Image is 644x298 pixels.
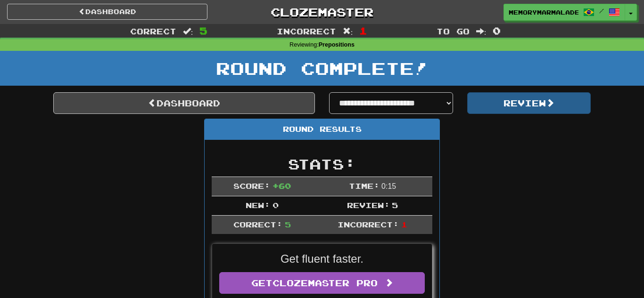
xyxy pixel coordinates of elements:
[401,220,407,229] span: 1
[272,201,279,209] span: 0
[53,92,315,114] a: Dashboard
[599,8,604,14] span: /
[3,59,641,78] h1: Round Complete!
[392,201,398,209] span: 5
[199,25,207,36] span: 5
[347,201,390,209] span: Review:
[359,25,367,36] span: 1
[205,119,439,140] div: Round Results
[222,4,422,20] a: Clozemaster
[509,8,578,16] span: MemoryMarmalade
[476,27,487,35] span: :
[467,92,591,114] button: Review
[7,4,207,20] a: Dashboard
[233,181,270,190] span: Score:
[233,220,282,229] span: Correct:
[381,182,396,190] span: 0 : 15
[246,201,270,209] span: New:
[285,220,291,229] span: 5
[504,4,625,21] a: MemoryMarmalade /
[183,27,193,35] span: :
[493,25,501,36] span: 0
[319,41,355,48] strong: Prepositions
[349,181,380,190] span: Time:
[277,26,336,36] span: Incorrect
[338,220,399,229] span: Incorrect:
[437,26,470,36] span: To go
[272,181,291,190] span: + 60
[130,26,176,36] span: Correct
[272,278,378,288] span: Clozemaster Pro
[219,251,425,267] p: Get fluent faster.
[219,272,425,294] a: GetClozemaster Pro
[343,27,353,35] span: :
[212,156,432,172] h2: Stats:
